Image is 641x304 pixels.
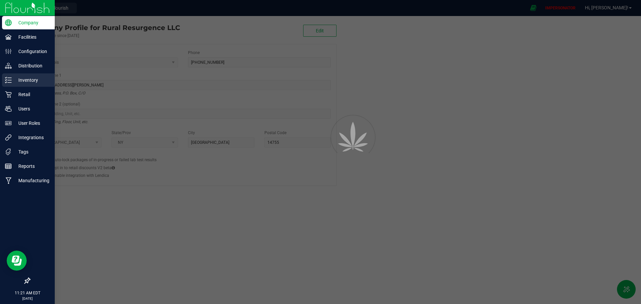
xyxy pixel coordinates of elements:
inline-svg: Configuration [5,48,12,55]
p: Company [12,19,52,27]
inline-svg: Retail [5,91,12,98]
p: [DATE] [3,296,52,301]
inline-svg: Reports [5,163,12,170]
p: Integrations [12,133,52,141]
inline-svg: Integrations [5,134,12,141]
iframe: Resource center [7,251,27,271]
p: Users [12,105,52,113]
p: Facilities [12,33,52,41]
p: Retail [12,90,52,98]
p: User Roles [12,119,52,127]
inline-svg: Distribution [5,62,12,69]
p: Distribution [12,62,52,70]
inline-svg: Facilities [5,34,12,40]
inline-svg: Manufacturing [5,177,12,184]
p: Reports [12,162,52,170]
p: Manufacturing [12,177,52,185]
inline-svg: Users [5,105,12,112]
p: Tags [12,148,52,156]
inline-svg: Inventory [5,77,12,83]
p: 11:21 AM EDT [3,290,52,296]
inline-svg: Company [5,19,12,26]
inline-svg: User Roles [5,120,12,126]
inline-svg: Tags [5,148,12,155]
p: Inventory [12,76,52,84]
p: Configuration [12,47,52,55]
